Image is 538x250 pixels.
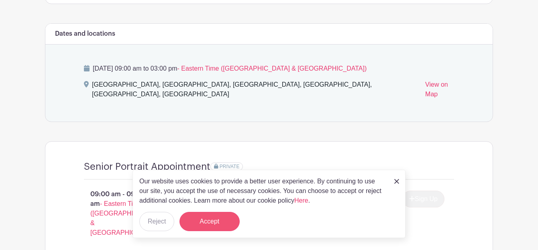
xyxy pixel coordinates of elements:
a: Here [294,197,308,204]
button: Reject [139,212,174,231]
h6: Dates and locations [55,30,115,38]
span: - Eastern Time ([GEOGRAPHIC_DATA] & [GEOGRAPHIC_DATA]) [177,65,367,72]
button: Accept [179,212,240,231]
p: 09:00 am - 09:10 am [71,186,170,241]
img: close_button-5f87c8562297e5c2d7936805f587ecaba9071eb48480494691a3f1689db116b3.svg [394,179,399,184]
span: - Eastern Time ([GEOGRAPHIC_DATA] & [GEOGRAPHIC_DATA]) [90,200,159,236]
div: [GEOGRAPHIC_DATA], [GEOGRAPHIC_DATA], [GEOGRAPHIC_DATA], [GEOGRAPHIC_DATA], [GEOGRAPHIC_DATA], [G... [92,80,419,102]
p: [DATE] 09:00 am to 03:00 pm [84,64,454,73]
span: PRIVATE [220,164,240,169]
h4: Senior Portrait Appointment [84,161,210,173]
a: View on Map [425,80,454,102]
p: Our website uses cookies to provide a better user experience. By continuing to use our site, you ... [139,177,386,205]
